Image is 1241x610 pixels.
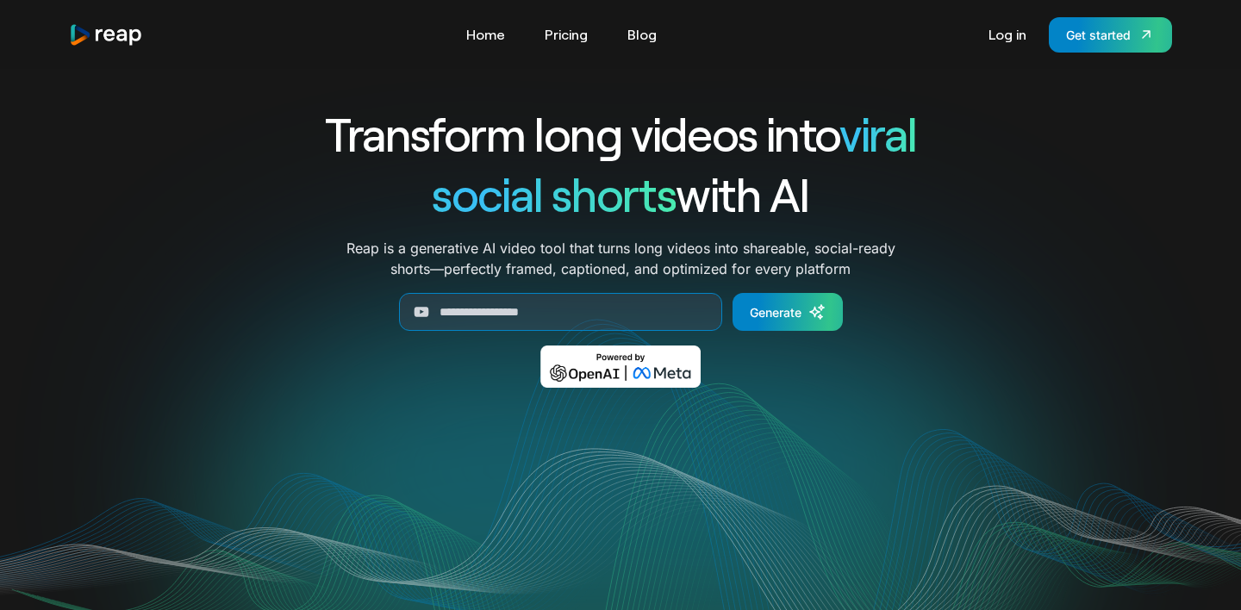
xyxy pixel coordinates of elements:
a: Home [458,21,514,48]
img: Powered by OpenAI & Meta [540,345,702,388]
p: Reap is a generative AI video tool that turns long videos into shareable, social-ready shorts—per... [346,238,895,279]
a: Get started [1049,17,1172,53]
a: Pricing [536,21,596,48]
a: Log in [980,21,1035,48]
a: Blog [619,21,665,48]
span: viral [839,105,916,161]
a: home [69,23,143,47]
form: Generate Form [262,293,979,331]
h1: Transform long videos into [262,103,979,164]
div: Generate [750,303,801,321]
span: social shorts [432,165,676,221]
div: Get started [1066,26,1131,44]
a: Generate [733,293,843,331]
h1: with AI [262,164,979,224]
